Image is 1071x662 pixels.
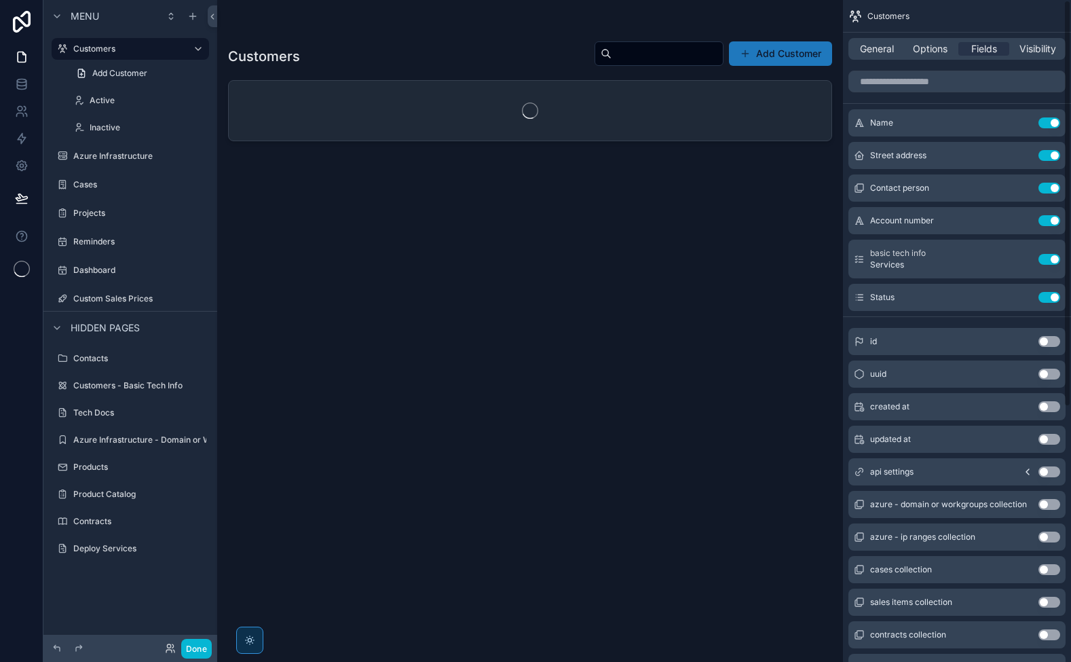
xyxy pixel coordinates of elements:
[870,259,926,270] span: Services
[1019,42,1056,56] span: Visibility
[73,516,206,527] label: Contracts
[870,466,914,477] span: api settings
[870,248,926,259] span: basic tech info
[52,38,209,60] a: Customers
[92,68,147,79] span: Add Customer
[52,456,209,478] a: Products
[73,236,206,247] label: Reminders
[870,336,877,347] span: id
[870,401,909,412] span: created at
[52,145,209,167] a: Azure Infrastructure
[73,293,206,304] label: Custom Sales Prices
[73,43,182,54] label: Customers
[68,62,209,84] a: Add Customer
[870,629,946,640] span: contracts collection
[870,597,952,608] span: sales items collection
[71,10,99,23] span: Menu
[73,543,206,554] label: Deploy Services
[52,231,209,253] a: Reminders
[870,434,911,445] span: updated at
[971,42,997,56] span: Fields
[870,215,934,226] span: Account number
[870,292,895,303] span: Status
[870,369,886,380] span: uuid
[870,564,932,575] span: cases collection
[860,42,894,56] span: General
[52,259,209,281] a: Dashboard
[52,348,209,369] a: Contacts
[913,42,947,56] span: Options
[52,202,209,224] a: Projects
[68,90,209,111] a: Active
[52,174,209,196] a: Cases
[73,208,206,219] label: Projects
[52,402,209,424] a: Tech Docs
[73,151,206,162] label: Azure Infrastructure
[870,183,929,194] span: Contact person
[52,288,209,310] a: Custom Sales Prices
[867,11,909,22] span: Customers
[870,532,975,543] span: azure - ip ranges collection
[90,95,206,106] label: Active
[52,483,209,505] a: Product Catalog
[73,407,206,418] label: Tech Docs
[52,538,209,559] a: Deploy Services
[73,489,206,500] label: Product Catalog
[73,380,206,391] label: Customers - Basic Tech Info
[71,321,140,335] span: Hidden pages
[73,265,206,276] label: Dashboard
[73,353,206,364] label: Contacts
[90,122,206,133] label: Inactive
[870,499,1027,510] span: azure - domain or workgroups collection
[73,462,206,473] label: Products
[870,117,893,128] span: Name
[68,117,209,139] a: Inactive
[73,435,246,445] label: Azure Infrastructure - Domain or Workgroup
[870,150,926,161] span: Street address
[52,375,209,397] a: Customers - Basic Tech Info
[52,511,209,532] a: Contracts
[52,429,209,451] a: Azure Infrastructure - Domain or Workgroup
[181,639,212,659] button: Done
[73,179,206,190] label: Cases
